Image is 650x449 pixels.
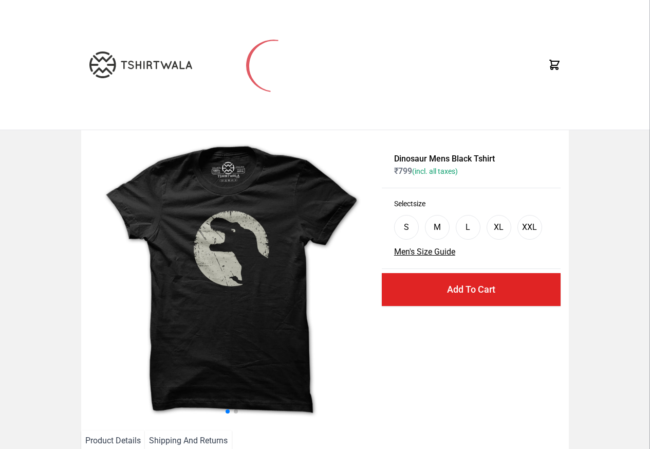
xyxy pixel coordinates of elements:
[89,138,374,422] img: dinosaur.jpg
[434,221,441,234] div: M
[394,246,455,258] button: Men's Size Guide
[394,153,548,165] h1: Dinosaur Mens Black Tshirt
[466,221,470,234] div: L
[412,167,458,175] span: (incl. all taxes)
[494,221,504,234] div: XL
[394,199,548,209] h3: Select size
[404,221,409,234] div: S
[382,273,561,306] button: Add To Cart
[89,51,192,78] img: TW-LOGO-400-104.png
[394,166,458,176] span: ₹ 799
[522,221,537,234] div: XXL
